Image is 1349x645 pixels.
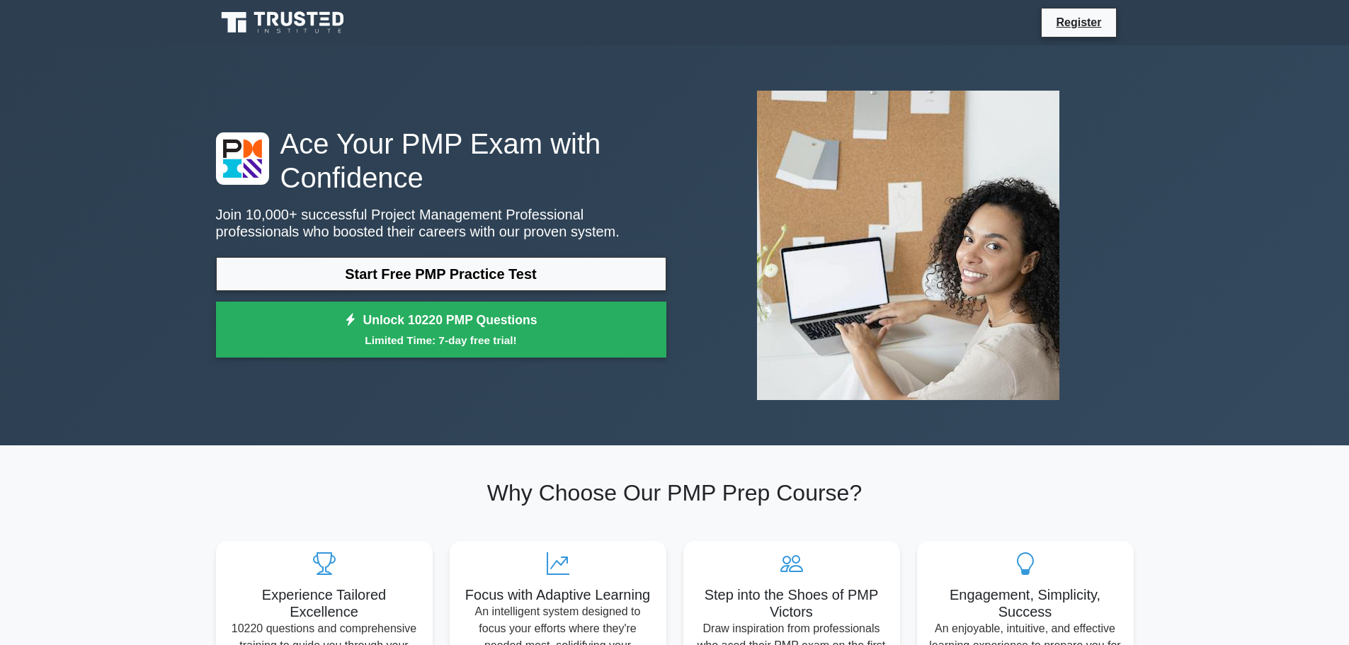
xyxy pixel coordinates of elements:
a: Unlock 10220 PMP QuestionsLimited Time: 7-day free trial! [216,302,666,358]
a: Register [1047,13,1110,31]
small: Limited Time: 7-day free trial! [234,332,649,348]
h5: Experience Tailored Excellence [227,586,421,620]
p: Join 10,000+ successful Project Management Professional professionals who boosted their careers w... [216,206,666,240]
h2: Why Choose Our PMP Prep Course? [216,479,1134,506]
h5: Step into the Shoes of PMP Victors [695,586,889,620]
h1: Ace Your PMP Exam with Confidence [216,127,666,195]
h5: Focus with Adaptive Learning [461,586,655,603]
h5: Engagement, Simplicity, Success [928,586,1122,620]
a: Start Free PMP Practice Test [216,257,666,291]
